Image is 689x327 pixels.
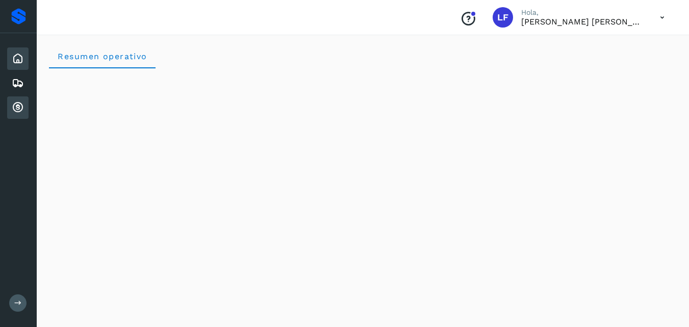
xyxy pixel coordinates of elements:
div: Inicio [7,47,29,70]
p: Luis Felipe Salamanca Lopez [521,17,644,27]
div: Embarques [7,72,29,94]
span: Resumen operativo [57,52,147,61]
div: Cuentas por cobrar [7,96,29,119]
p: Hola, [521,8,644,17]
